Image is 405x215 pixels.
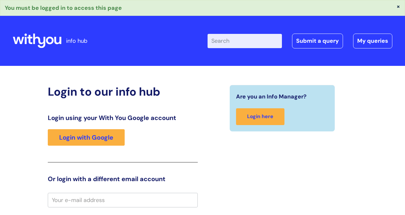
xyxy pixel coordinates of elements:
h3: Or login with a different email account [48,175,198,183]
span: Are you an Info Manager? [236,92,307,102]
button: × [396,3,400,9]
a: Login here [236,108,284,125]
input: Your e-mail address [48,193,198,207]
p: info hub [66,36,87,46]
h2: Login to our info hub [48,85,198,98]
a: Login with Google [48,129,125,146]
input: Search [208,34,282,48]
h3: Login using your With You Google account [48,114,198,122]
a: Submit a query [292,34,343,48]
a: My queries [353,34,392,48]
